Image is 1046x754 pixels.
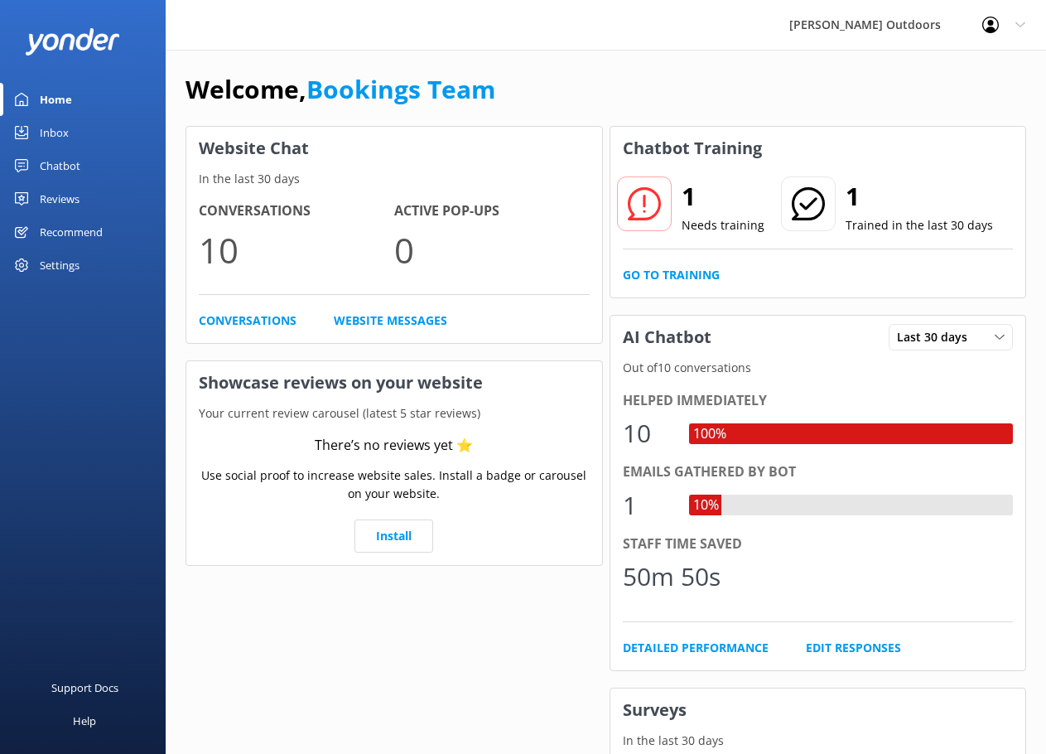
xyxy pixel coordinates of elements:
[315,435,473,457] div: There’s no reviews yet ⭐
[186,70,495,109] h1: Welcome,
[186,361,602,404] h3: Showcase reviews on your website
[73,704,96,737] div: Help
[689,495,723,516] div: 10%
[610,689,1026,732] h3: Surveys
[51,671,118,704] div: Support Docs
[334,312,447,330] a: Website Messages
[623,413,672,453] div: 10
[610,359,1026,377] p: Out of 10 conversations
[610,127,774,170] h3: Chatbot Training
[199,312,296,330] a: Conversations
[394,222,590,278] p: 0
[199,201,394,222] h4: Conversations
[186,127,602,170] h3: Website Chat
[40,215,103,249] div: Recommend
[199,222,394,278] p: 10
[394,201,590,222] h4: Active Pop-ups
[610,316,724,359] h3: AI Chatbot
[897,328,977,346] span: Last 30 days
[40,149,80,182] div: Chatbot
[682,176,764,216] h2: 1
[40,182,80,215] div: Reviews
[623,462,1014,483] div: Emails gathered by bot
[186,404,602,423] p: Your current review carousel (latest 5 star reviews)
[623,390,1014,412] div: Helped immediately
[186,170,602,188] p: In the last 30 days
[306,72,495,106] a: Bookings Team
[25,28,120,56] img: yonder-white-logo.png
[610,732,1026,750] p: In the last 30 days
[40,116,69,149] div: Inbox
[354,520,433,553] a: Install
[806,639,901,657] a: Edit Responses
[623,266,720,284] a: Go to Training
[623,639,769,657] a: Detailed Performance
[846,176,993,216] h2: 1
[199,466,590,504] p: Use social proof to increase website sales. Install a badge or carousel on your website.
[623,486,672,525] div: 1
[846,216,993,234] p: Trained in the last 30 days
[40,249,80,282] div: Settings
[623,534,1014,555] div: Staff time saved
[682,216,764,234] p: Needs training
[40,83,72,116] div: Home
[623,557,721,597] div: 50m 50s
[689,423,730,445] div: 100%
